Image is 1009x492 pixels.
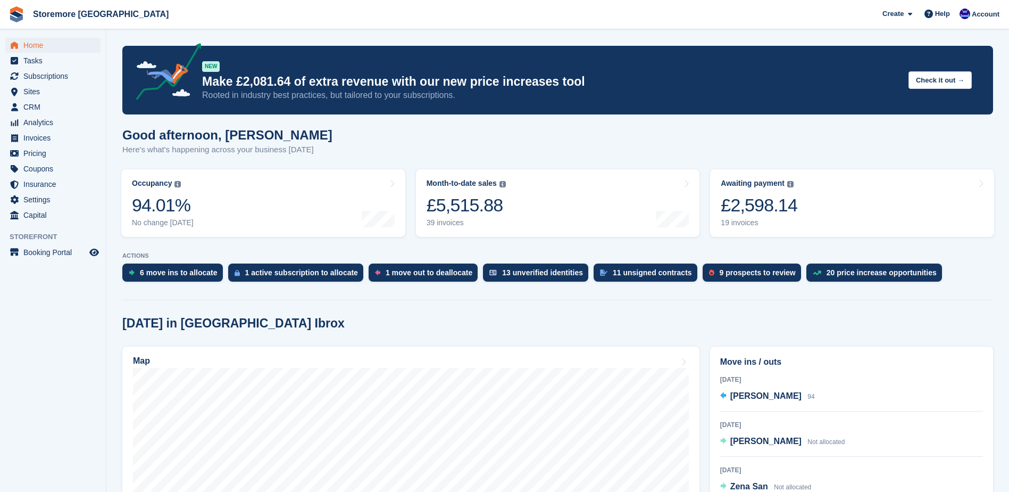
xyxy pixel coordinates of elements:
a: [PERSON_NAME] 94 [720,390,815,404]
a: Awaiting payment £2,598.14 19 invoices [710,169,994,237]
p: Make £2,081.64 of extra revenue with our new price increases tool [202,74,900,89]
span: Help [935,9,950,19]
a: menu [5,84,101,99]
span: Coupons [23,161,87,176]
span: Pricing [23,146,87,161]
span: Create [882,9,904,19]
span: Subscriptions [23,69,87,84]
div: Month-to-date sales [427,179,497,188]
a: 11 unsigned contracts [594,264,703,287]
a: menu [5,146,101,161]
img: price-adjustments-announcement-icon-8257ccfd72463d97f412b2fc003d46551f7dbcb40ab6d574587a9cd5c0d94... [127,43,202,104]
a: 6 move ins to allocate [122,264,228,287]
a: Preview store [88,246,101,259]
div: Awaiting payment [721,179,785,188]
a: 20 price increase opportunities [806,264,947,287]
div: No change [DATE] [132,218,194,227]
div: 19 invoices [721,218,797,227]
span: Home [23,38,87,53]
a: menu [5,177,101,192]
p: Here's what's happening across your business [DATE] [122,144,332,156]
a: menu [5,161,101,176]
div: [DATE] [720,465,983,475]
span: Not allocated [774,483,811,491]
div: 13 unverified identities [502,268,583,277]
span: 94 [807,393,814,400]
span: [PERSON_NAME] [730,437,802,446]
img: stora-icon-8386f47178a22dfd0bd8f6a31ec36ba5ce8667c1dd55bd0f319d3a0aa187defe.svg [9,6,24,22]
a: menu [5,245,101,260]
a: Storemore [GEOGRAPHIC_DATA] [29,5,173,23]
h2: Move ins / outs [720,356,983,368]
div: [DATE] [720,375,983,384]
div: 9 prospects to review [720,268,796,277]
a: menu [5,192,101,207]
span: Capital [23,208,87,223]
span: Analytics [23,115,87,130]
div: 1 active subscription to allocate [245,268,358,277]
h2: Map [133,356,150,366]
span: Tasks [23,53,87,68]
a: menu [5,115,101,130]
button: Check it out → [908,71,972,89]
div: Occupancy [132,179,172,188]
p: Rooted in industry best practices, but tailored to your subscriptions. [202,89,900,101]
div: 11 unsigned contracts [613,268,692,277]
div: £2,598.14 [721,194,797,216]
a: menu [5,53,101,68]
div: NEW [202,61,220,72]
img: move_ins_to_allocate_icon-fdf77a2bb77ea45bf5b3d319d69a93e2d87916cf1d5bf7949dd705db3b84f3ca.svg [129,269,135,276]
a: Occupancy 94.01% No change [DATE] [121,169,405,237]
img: icon-info-grey-7440780725fd019a000dd9b08b2336e03edf1995a4989e88bcd33f0948082b44.svg [174,181,181,187]
img: icon-info-grey-7440780725fd019a000dd9b08b2336e03edf1995a4989e88bcd33f0948082b44.svg [499,181,506,187]
span: Zena San [730,482,768,491]
span: Invoices [23,130,87,145]
a: [PERSON_NAME] Not allocated [720,435,845,449]
div: 94.01% [132,194,194,216]
h1: Good afternoon, [PERSON_NAME] [122,128,332,142]
div: 20 price increase opportunities [827,268,937,277]
img: price_increase_opportunities-93ffe204e8149a01c8c9dc8f82e8f89637d9d84a8eef4429ea346261dce0b2c0.svg [813,270,821,275]
span: Storefront [10,232,106,242]
div: 6 move ins to allocate [140,268,218,277]
a: menu [5,38,101,53]
img: Angela [960,9,970,19]
a: 9 prospects to review [703,264,806,287]
a: 13 unverified identities [483,264,594,287]
span: Settings [23,192,87,207]
p: ACTIONS [122,252,993,259]
h2: [DATE] in [GEOGRAPHIC_DATA] Ibrox [122,316,345,331]
a: menu [5,130,101,145]
img: icon-info-grey-7440780725fd019a000dd9b08b2336e03edf1995a4989e88bcd33f0948082b44.svg [787,181,794,187]
div: 1 move out to deallocate [386,268,472,277]
img: active_subscription_to_allocate_icon-d502201f5373d7db506a760aba3b589e785aa758c864c3986d89f69b8ff3... [235,269,240,276]
img: verify_identity-adf6edd0f0f0b5bbfe63781bf79b02c33cf7c696d77639b501bdc392416b5a36.svg [489,269,497,276]
a: Month-to-date sales £5,515.88 39 invoices [416,169,700,237]
div: 39 invoices [427,218,506,227]
span: Booking Portal [23,245,87,260]
a: menu [5,100,101,114]
img: move_outs_to_deallocate_icon-f764333ba52eb49d3ac5e1228854f67142a1ed5810a6f6cc68b1a99e826820c5.svg [375,269,380,276]
span: [PERSON_NAME] [730,391,802,400]
span: Account [972,9,999,20]
span: Not allocated [807,438,845,446]
span: Sites [23,84,87,99]
a: 1 active subscription to allocate [228,264,369,287]
img: contract_signature_icon-13c848040528278c33f63329250d36e43548de30e8caae1d1a13099fd9432cc5.svg [600,269,607,276]
a: menu [5,69,101,84]
a: 1 move out to deallocate [369,264,483,287]
img: prospect-51fa495bee0391a8d652442698ab0144808aea92771e9ea1ae160a38d050c398.svg [709,269,714,276]
span: CRM [23,100,87,114]
div: [DATE] [720,420,983,430]
a: menu [5,208,101,223]
span: Insurance [23,177,87,192]
div: £5,515.88 [427,194,506,216]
